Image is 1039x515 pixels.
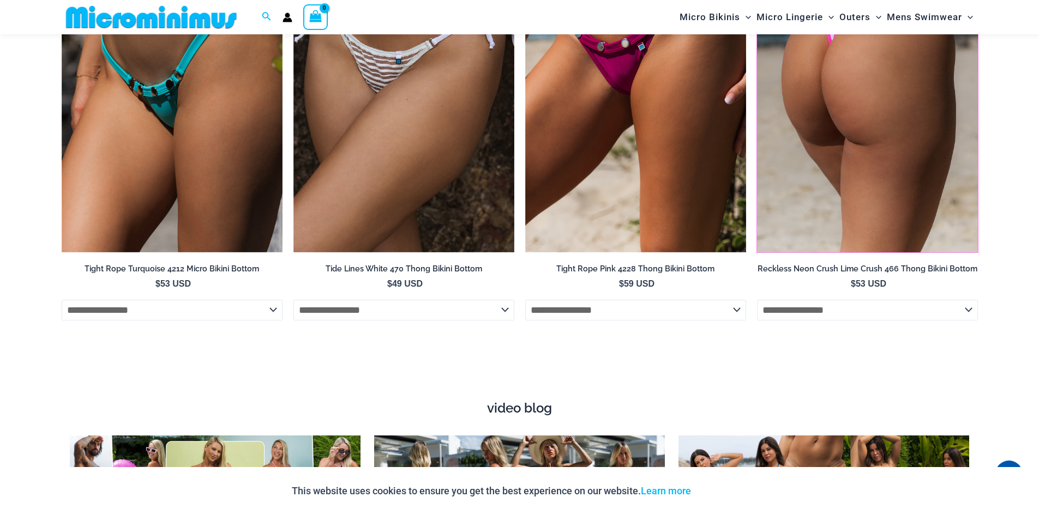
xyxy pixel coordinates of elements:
[62,264,283,278] a: Tight Rope Turquoise 4212 Micro Bikini Bottom
[839,3,870,31] span: Outers
[870,3,881,31] span: Menu Toggle
[757,264,978,274] h2: Reckless Neon Crush Lime Crush 466 Thong Bikini Bottom
[387,279,423,288] bdi: 49 USD
[293,264,514,274] h2: Tide Lines White 470 Thong Bikini Bottom
[293,264,514,278] a: Tide Lines White 470 Thong Bikini Bottom
[757,264,978,278] a: Reckless Neon Crush Lime Crush 466 Thong Bikini Bottom
[62,5,241,29] img: MM SHOP LOGO FLAT
[525,264,746,274] h2: Tight Rope Pink 4228 Thong Bikini Bottom
[884,3,976,31] a: Mens SwimwearMenu ToggleMenu Toggle
[619,279,624,288] span: $
[887,3,962,31] span: Mens Swimwear
[262,10,272,24] a: Search icon link
[155,279,160,288] span: $
[962,3,973,31] span: Menu Toggle
[740,3,751,31] span: Menu Toggle
[756,3,823,31] span: Micro Lingerie
[619,279,654,288] bdi: 59 USD
[823,3,834,31] span: Menu Toggle
[387,279,392,288] span: $
[641,485,691,496] a: Learn more
[675,2,978,33] nav: Site Navigation
[283,13,292,22] a: Account icon link
[699,478,747,504] button: Accept
[292,483,691,499] p: This website uses cookies to ensure you get the best experience on our website.
[62,264,283,274] h2: Tight Rope Turquoise 4212 Micro Bikini Bottom
[525,264,746,278] a: Tight Rope Pink 4228 Thong Bikini Bottom
[754,3,837,31] a: Micro LingerieMenu ToggleMenu Toggle
[70,401,970,416] h4: video blog
[155,279,191,288] bdi: 53 USD
[851,279,886,288] bdi: 53 USD
[677,3,754,31] a: Micro BikinisMenu ToggleMenu Toggle
[851,279,856,288] span: $
[680,3,740,31] span: Micro Bikinis
[837,3,884,31] a: OutersMenu ToggleMenu Toggle
[303,4,328,29] a: View Shopping Cart, empty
